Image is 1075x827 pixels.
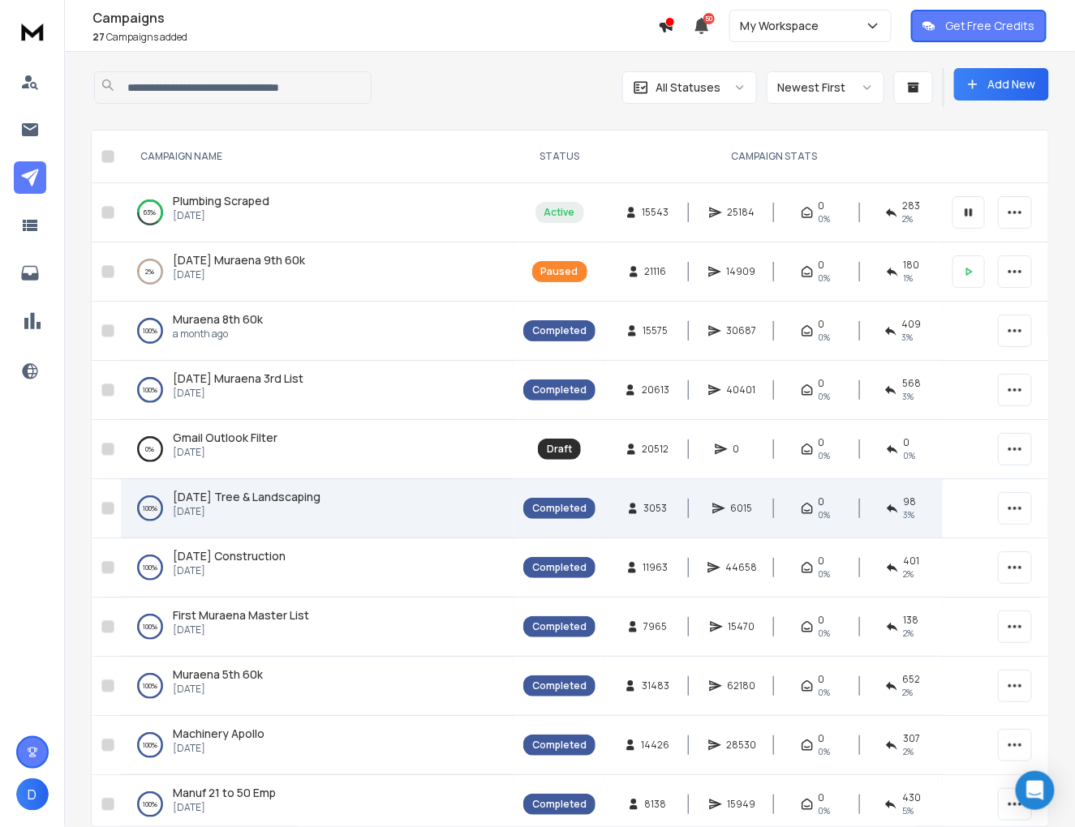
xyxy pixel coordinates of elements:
[16,778,49,811] button: D
[92,31,658,44] p: Campaigns added
[92,30,105,44] span: 27
[514,131,605,183] th: STATUS
[1016,771,1055,810] div: Open Intercom Messenger
[121,131,514,183] th: CAMPAIGN NAME
[16,16,49,46] img: logo
[92,8,658,28] h1: Campaigns
[945,18,1035,34] p: Get Free Credits
[740,18,825,34] p: My Workspace
[703,13,715,24] span: 50
[605,131,943,183] th: CAMPAIGN STATS
[911,10,1047,42] button: Get Free Credits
